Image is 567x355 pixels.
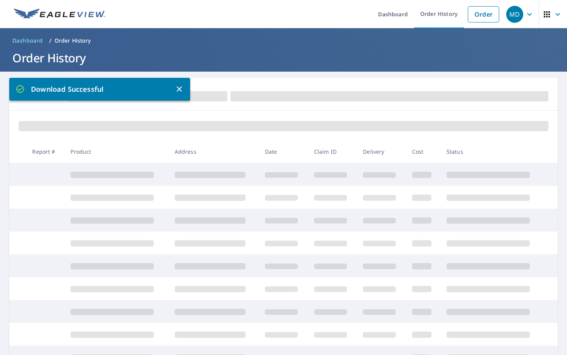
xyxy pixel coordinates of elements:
[12,37,43,45] span: Dashboard
[15,84,175,94] p: Download Successful
[49,36,52,45] li: /
[308,140,357,163] th: Claim ID
[506,6,523,23] div: MD
[440,140,544,163] th: Status
[357,140,406,163] th: Delivery
[14,9,105,20] img: EV Logo
[168,140,259,163] th: Address
[55,37,91,45] p: Order History
[26,140,64,163] th: Report #
[259,140,308,163] th: Date
[64,140,168,163] th: Product
[406,140,440,163] th: Cost
[9,34,46,47] a: Dashboard
[9,34,558,47] nav: breadcrumb
[9,50,558,66] h1: Order History
[468,6,499,22] a: Order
